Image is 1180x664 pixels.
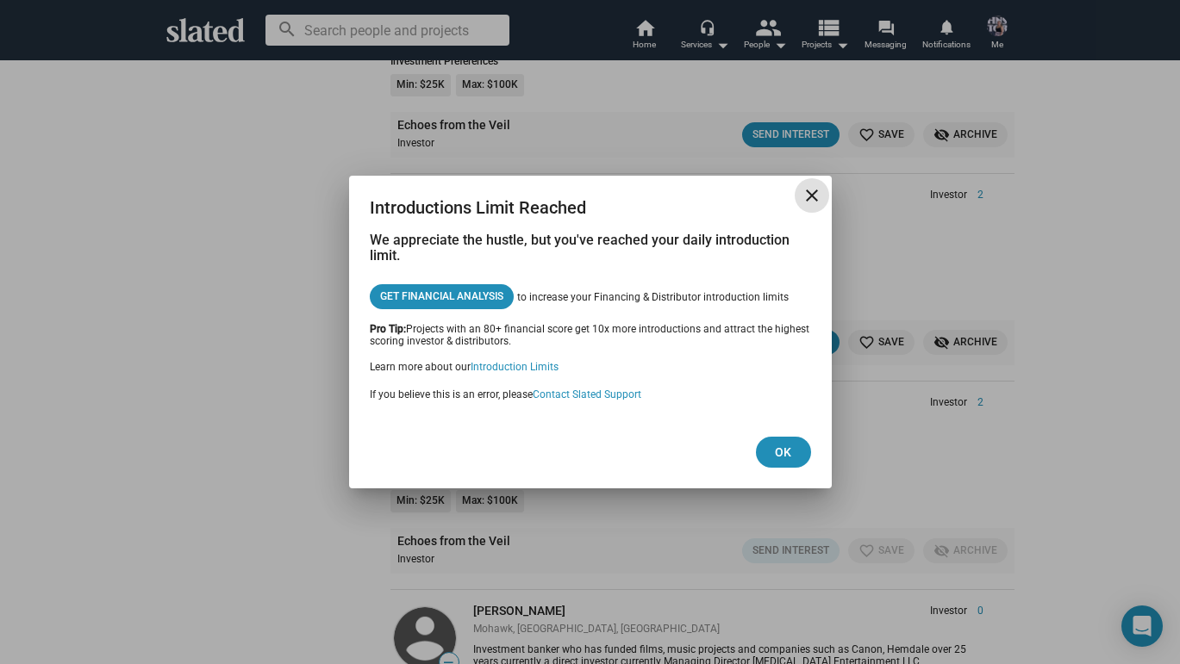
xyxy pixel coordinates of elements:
b: Pro Tip: [370,323,406,335]
a: Get Financial Analysis [370,284,514,309]
mat-icon: close [802,185,822,206]
span: to increase your Financing & Distributor introduction limits [517,291,789,303]
div: Projects with an 80+ financial score get 10x more introductions and attract the highest scoring i... [370,323,811,347]
span: Get Financial Analysis [380,288,503,306]
button: Contact Slated Support [533,388,641,402]
button: Ok [756,437,811,468]
span: Ok [770,437,797,468]
div: Introductions Limit Reached [370,196,811,219]
div: Learn more about our [370,361,811,375]
div: If you believe this is an error, please [370,388,811,402]
h3: We appreciate the hustle, but you've reached your daily introduction limit. [370,233,811,264]
a: Introduction Limits [471,361,559,373]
